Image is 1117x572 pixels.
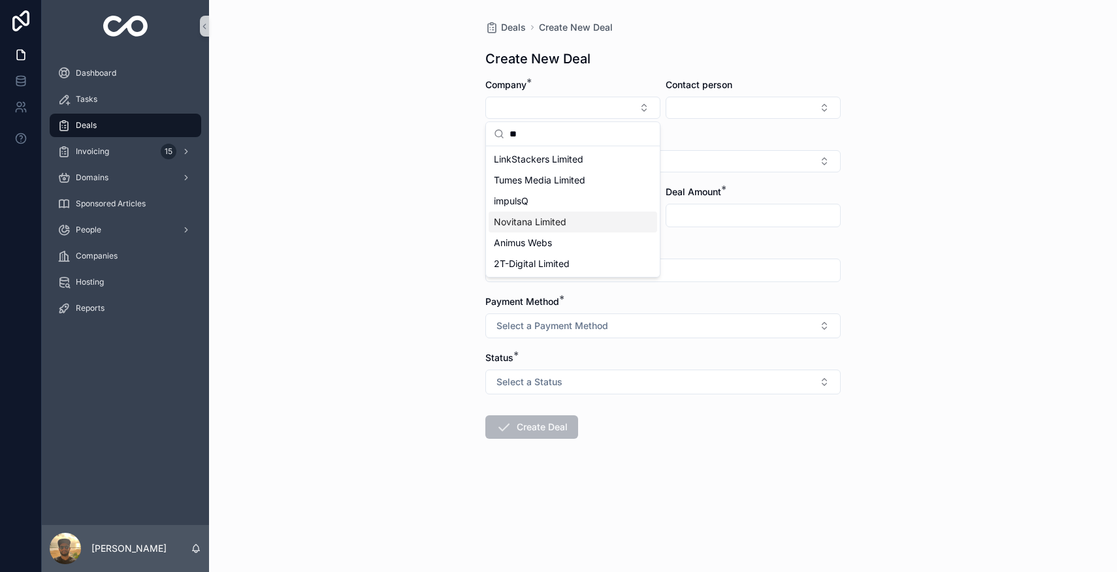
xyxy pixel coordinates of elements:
a: Deals [485,21,526,34]
span: Domains [76,172,108,183]
span: Payment Method [485,296,559,307]
a: Tasks [50,87,201,111]
span: Invoicing [76,146,109,157]
a: Reports [50,296,201,320]
span: Reports [76,303,105,313]
p: [PERSON_NAME] [91,542,167,555]
span: Novitana Limited [494,215,566,229]
a: Create New Deal [539,21,613,34]
span: Tumes Media Limited [494,174,585,187]
span: Company [485,79,526,90]
span: Deals [76,120,97,131]
button: Select Button [666,97,841,119]
span: Select a Payment Method [496,319,608,332]
span: Deal Amount [666,186,721,197]
h1: Create New Deal [485,50,591,68]
span: People [76,225,101,235]
a: Dashboard [50,61,201,85]
button: Select Button [485,370,841,394]
img: App logo [103,16,148,37]
span: Deals [501,21,526,34]
span: Animus Webs [494,236,552,249]
button: Select Button [485,313,841,338]
a: Deals [50,114,201,137]
a: Invoicing15 [50,140,201,163]
div: scrollable content [42,52,209,337]
a: Domains [50,166,201,189]
span: Companies [76,251,118,261]
span: Sponsored Articles [76,199,146,209]
a: People [50,218,201,242]
span: Status [485,352,513,363]
div: Suggestions [486,146,660,277]
span: Select a Status [496,375,562,389]
span: LinkStackers Limited [494,153,583,166]
div: 15 [161,144,176,159]
span: 2T-Digital Limited [494,257,570,270]
span: Hosting [76,277,104,287]
span: Dashboard [76,68,116,78]
span: Tasks [76,94,97,104]
span: impulsQ [494,195,528,208]
a: Hosting [50,270,201,294]
span: Contact person [666,79,732,90]
a: Sponsored Articles [50,192,201,215]
a: Companies [50,244,201,268]
button: Select Button [485,97,660,119]
button: Select Button [485,150,841,172]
